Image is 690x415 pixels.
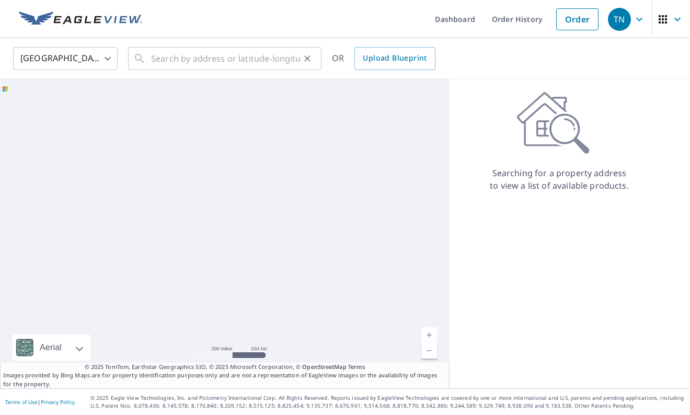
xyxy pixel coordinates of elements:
[421,327,437,343] a: Current Level 5, Zoom In
[302,363,346,371] a: OpenStreetMap
[421,343,437,359] a: Current Level 5, Zoom Out
[348,363,365,371] a: Terms
[363,52,427,65] span: Upload Blueprint
[608,8,631,31] div: TN
[90,394,685,410] p: © 2025 Eagle View Technologies, Inc. and Pictometry International Corp. All Rights Reserved. Repo...
[13,44,118,73] div: [GEOGRAPHIC_DATA]
[489,167,629,192] p: Searching for a property address to view a list of available products.
[151,44,300,73] input: Search by address or latitude-longitude
[5,399,75,405] p: |
[332,47,435,70] div: OR
[354,47,435,70] a: Upload Blueprint
[5,398,38,406] a: Terms of Use
[85,363,365,372] span: © 2025 TomTom, Earthstar Geographics SIO, © 2025 Microsoft Corporation, ©
[41,398,75,406] a: Privacy Policy
[556,8,599,30] a: Order
[13,335,90,361] div: Aerial
[19,11,142,27] img: EV Logo
[300,51,315,66] button: Clear
[37,335,65,361] div: Aerial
